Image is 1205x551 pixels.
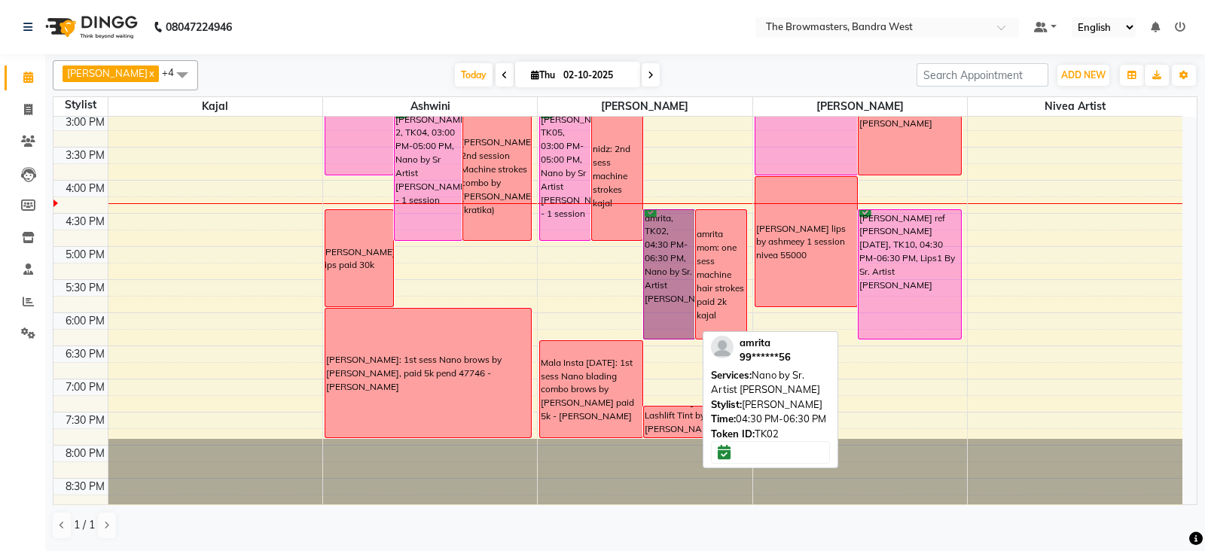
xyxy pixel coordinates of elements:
[63,148,108,163] div: 3:30 PM
[1061,69,1106,81] span: ADD NEW
[74,517,95,533] span: 1 / 1
[541,356,642,423] div: Mala Insta [DATE]: 1st sess Nano blading combo brows by [PERSON_NAME] paid 5k - [PERSON_NAME]
[455,63,493,87] span: Today
[162,66,185,78] span: +4
[395,111,462,240] div: [PERSON_NAME] 2, TK04, 03:00 PM-05:00 PM, Nano by Sr Artist [PERSON_NAME] - 1 session
[859,210,961,339] div: [PERSON_NAME] ref [PERSON_NAME] [DATE], TK10, 04:30 PM-06:30 PM, Lips1 By Sr. Artist [PERSON_NAME]
[63,247,108,263] div: 5:00 PM
[711,412,736,425] span: Time:
[697,227,746,321] div: amrita mom: one sess machine hair strokes paid 2k kajal
[63,479,108,495] div: 8:30 PM
[322,245,395,272] div: [PERSON_NAME] lips paid 30k
[63,346,108,362] div: 6:30 PM
[917,63,1048,87] input: Search Appointment
[711,397,830,412] div: [PERSON_NAME]
[756,222,857,263] div: [PERSON_NAME] lips by ashmeey 1 session nivea 55000
[645,395,746,449] div: Mala Insta [DATE]: Lashlift Tint by [PERSON_NAME], pend 7k - [PERSON_NAME]
[63,114,108,130] div: 3:00 PM
[63,214,108,230] div: 4:30 PM
[527,69,559,81] span: Thu
[1057,65,1109,86] button: ADD NEW
[53,97,108,113] div: Stylist
[711,336,734,358] img: profile
[63,313,108,329] div: 6:00 PM
[711,412,830,427] div: 04:30 PM-06:30 PM
[63,280,108,296] div: 5:30 PM
[711,427,830,442] div: TK02
[323,97,537,116] span: Ashwini
[711,428,755,440] span: Token ID:
[67,67,148,79] span: [PERSON_NAME]
[540,111,590,240] div: [PERSON_NAME], TK05, 03:00 PM-05:00 PM, Nano by Sr Artist [PERSON_NAME] - 1 session
[753,97,967,116] span: [PERSON_NAME]
[711,398,742,410] span: Stylist:
[559,64,634,87] input: 2025-10-02
[593,142,642,209] div: nidz: 2nd sess machine strokes kajal
[108,97,322,116] span: Kajal
[538,97,752,116] span: [PERSON_NAME]
[38,6,142,48] img: logo
[326,353,530,394] div: [PERSON_NAME]: 1st sess Nano brows by [PERSON_NAME], paid 5k pend 47746 - [PERSON_NAME]
[461,135,534,216] div: [PERSON_NAME] 2nd session Machine strokes combo by [PERSON_NAME](kratika)
[63,412,108,428] div: 7:30 PM
[711,369,820,396] span: Nano by Sr. Artist [PERSON_NAME]
[711,369,752,381] span: Services:
[63,181,108,196] div: 4:00 PM
[63,379,108,395] div: 7:00 PM
[148,67,154,79] a: x
[63,446,108,461] div: 8:00 PM
[968,97,1182,116] span: Nivea Artist
[740,336,770,349] span: amrita
[166,6,232,48] b: 08047224946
